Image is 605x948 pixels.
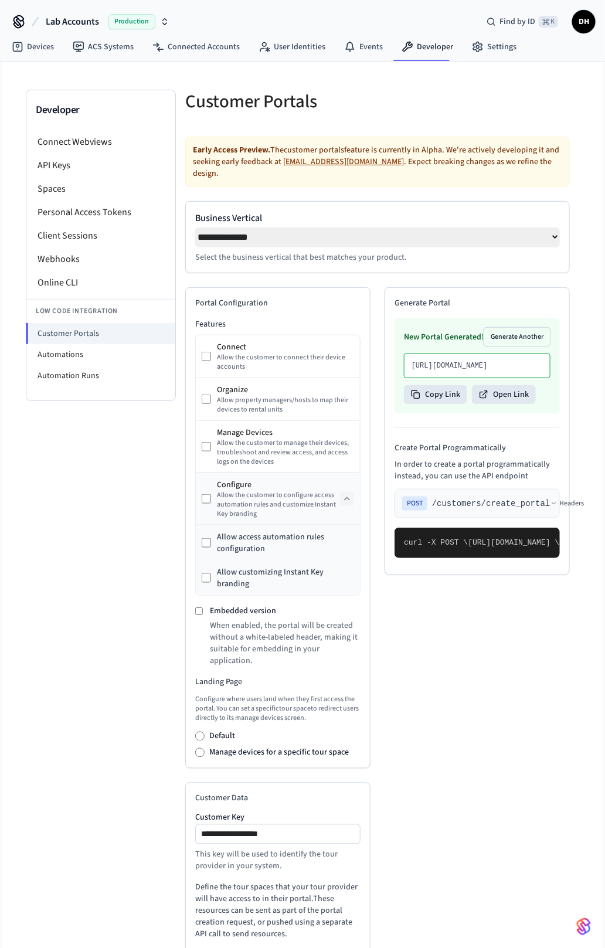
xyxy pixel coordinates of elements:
[195,882,361,940] p: Define the tour spaces that your tour provider will have access to in their portal. These resourc...
[217,341,354,353] div: Connect
[195,793,361,804] h2: Customer Data
[392,36,463,57] a: Developer
[195,695,361,723] p: Configure where users land when they first access the portal. You can set a specific tour space t...
[412,361,543,371] p: [URL][DOMAIN_NAME]
[26,224,175,247] li: Client Sessions
[472,385,536,404] button: Open Link
[26,177,175,201] li: Spaces
[26,299,175,323] li: Low Code Integration
[108,14,155,29] span: Production
[26,130,175,154] li: Connect Webviews
[395,442,560,454] h4: Create Portal Programmatically
[468,538,559,547] span: [URL][DOMAIN_NAME] \
[26,247,175,271] li: Webhooks
[573,11,594,32] span: DH
[217,384,354,396] div: Organize
[209,730,235,742] label: Default
[63,36,143,57] a: ACS Systems
[185,137,570,187] div: The customer portals feature is currently in Alpha. We're actively developing it and seeking earl...
[395,458,560,482] p: In order to create a portal programmatically instead, you can use the API endpoint
[217,396,354,414] div: Allow property managers/hosts to map their devices to rental units
[539,16,558,28] span: ⌘ K
[195,318,361,330] h3: Features
[195,211,560,225] label: Business Vertical
[335,36,392,57] a: Events
[432,498,550,509] span: /customers/create_portal
[210,606,276,617] label: Embedded version
[195,297,361,309] h2: Portal Configuration
[26,154,175,177] li: API Keys
[217,439,354,467] div: Allow the customer to manage their devices, troubleshoot and review access, and access logs on th...
[463,36,526,57] a: Settings
[209,747,349,759] label: Manage devices for a specific tour space
[26,344,175,365] li: Automations
[210,620,361,667] p: When enabled, the portal will be created without a white-labeled header, making it suitable for e...
[217,531,354,555] div: Allow access automation rules configuration
[404,385,467,404] button: Copy Link
[217,479,340,491] div: Configure
[217,427,354,439] div: Manage Devices
[26,323,175,344] li: Customer Portals
[404,538,468,547] span: curl -X POST \
[193,144,270,156] strong: Early Access Preview.
[26,201,175,224] li: Personal Access Tokens
[217,491,340,519] div: Allow the customer to configure access automation rules and customize Instant Key branding
[283,156,404,168] a: [EMAIL_ADDRESS][DOMAIN_NAME]
[217,353,354,372] div: Allow the customer to connect their device accounts
[577,918,591,936] img: SeamLogoGradient.69752ec5.svg
[185,90,371,114] h5: Customer Portals
[217,566,354,590] div: Allow customizing Instant Key branding
[402,497,427,511] span: POST
[484,328,550,346] button: Generate Another
[499,16,535,28] span: Find by ID
[195,252,560,263] p: Select the business vertical that best matches your product.
[195,814,361,822] label: Customer Key
[143,36,249,57] a: Connected Accounts
[2,36,63,57] a: Devices
[26,365,175,386] li: Automation Runs
[477,11,567,32] div: Find by ID⌘ K
[195,677,361,688] h3: Landing Page
[572,10,596,33] button: DH
[26,271,175,294] li: Online CLI
[404,331,484,343] h3: New Portal Generated!
[550,499,584,508] button: Headers
[249,36,335,57] a: User Identities
[46,15,99,29] span: Lab Accounts
[195,849,361,872] p: This key will be used to identify the tour provider in your system.
[36,102,166,118] h3: Developer
[395,297,560,309] h2: Generate Portal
